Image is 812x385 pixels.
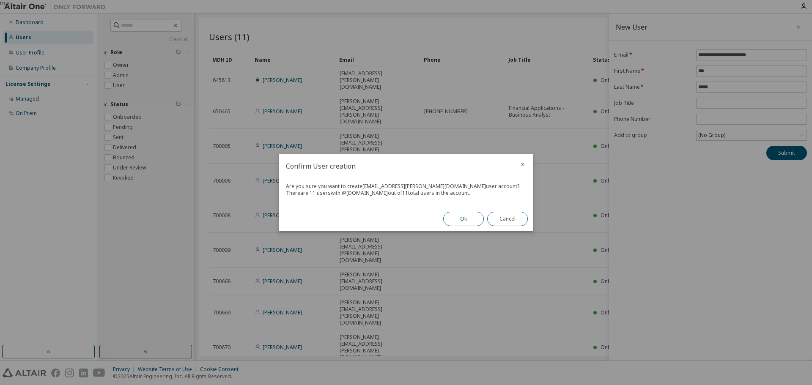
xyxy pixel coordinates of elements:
h2: Confirm User creation [279,154,513,178]
button: Ok [443,212,484,226]
button: Cancel [487,212,528,226]
div: Are you sure you want to create [EMAIL_ADDRESS][PERSON_NAME][DOMAIN_NAME] user account? [286,183,526,190]
div: There are 11 users with @ [DOMAIN_NAME] out of 11 total users in the account. [286,190,526,197]
button: close [519,161,526,168]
